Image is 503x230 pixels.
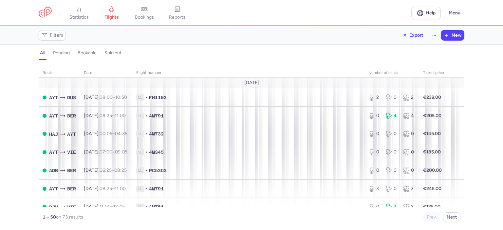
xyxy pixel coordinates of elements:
h4: pending [53,50,70,56]
span: 1L [136,94,144,101]
span: New [452,33,461,38]
span: on 73 results [56,214,83,220]
button: Export [398,30,428,41]
a: CitizenPlane red outlined logo [39,7,52,19]
span: bookings [135,14,154,20]
span: – [100,204,125,209]
span: – [100,149,127,155]
time: 04:35 [115,131,127,136]
h4: bookable [78,50,97,56]
time: 11:00 [115,186,126,191]
span: Help [426,10,436,15]
span: Filters [50,33,63,38]
span: AYT [49,94,58,101]
strong: €145.00 [423,131,441,136]
div: 2 [403,94,415,101]
span: [DATE], [84,95,127,100]
button: Next [443,212,460,222]
span: BER [67,185,76,192]
span: [DATE], [84,168,127,173]
span: 1L [136,203,144,210]
span: BER [67,167,76,174]
span: Export [409,33,423,38]
span: – [100,113,126,118]
time: 08:00 [100,95,113,100]
span: AYT [49,112,58,119]
time: 09:05 [115,149,127,155]
a: Help [411,7,441,19]
span: 4M751 [149,203,164,210]
button: New [441,30,464,40]
span: statistics [69,14,89,20]
div: 3 [403,186,415,192]
span: 4M345 [149,149,164,155]
th: Ticket price [419,68,448,78]
span: reports [169,14,185,20]
span: flights [104,14,119,20]
time: 08:25 [100,186,112,191]
span: VIE [67,149,76,156]
span: [DATE] [244,80,259,85]
button: Filters [39,30,65,40]
span: 1L [136,186,144,192]
strong: €200.00 [423,168,442,173]
th: route [39,68,80,78]
span: AYT [67,131,76,138]
a: bookings [128,6,161,20]
span: • [145,203,148,210]
span: • [145,94,148,101]
span: – [100,186,126,191]
strong: 1 – 50 [43,214,56,220]
span: – [100,95,127,100]
div: 0 [403,131,415,137]
div: 2 [386,203,398,210]
div: 0 [368,131,381,137]
span: – [100,131,127,136]
a: flights [95,6,128,20]
strong: €245.00 [423,186,441,191]
span: VIE [67,203,76,211]
span: [DATE], [84,186,126,191]
time: 11:00 [100,204,111,209]
div: 2 [368,94,381,101]
strong: €125.00 [423,204,440,209]
div: 0 [386,186,398,192]
time: 10:50 [115,95,127,100]
strong: €239.00 [423,95,441,100]
time: 11:00 [115,113,126,118]
div: 0 [386,131,398,137]
div: 4 [403,113,415,119]
span: [DATE], [84,113,126,118]
div: 0 [368,113,381,119]
span: AYT [49,185,58,192]
span: DUS [67,94,76,101]
span: 1L [136,167,144,174]
div: 2 [403,203,415,210]
strong: €205.00 [423,113,441,118]
span: 1L [136,131,144,137]
span: BER [67,112,76,119]
div: 0 [368,149,381,155]
div: 0 [386,149,398,155]
time: 07:00 [100,149,112,155]
h4: all [40,50,45,56]
div: 0 [386,167,398,174]
th: number of seats [364,68,419,78]
div: 0 [368,203,381,210]
th: date [80,68,132,78]
span: 4M791 [149,186,164,192]
div: 0 [403,149,415,155]
time: 06:25 [100,168,112,173]
div: 0 [403,167,415,174]
time: 08:25 [114,168,127,173]
span: 4M732 [149,131,164,137]
span: • [145,167,148,174]
span: [DATE], [84,131,127,136]
div: 0 [368,167,381,174]
div: 0 [386,94,398,101]
time: 12:45 [113,204,125,209]
span: BJV [49,203,58,211]
span: FH1193 [149,94,167,101]
div: 4 [386,113,398,119]
time: 08:25 [100,113,112,118]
